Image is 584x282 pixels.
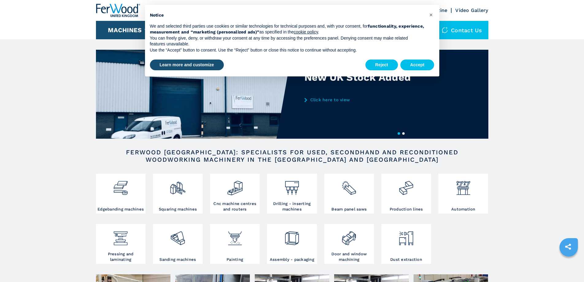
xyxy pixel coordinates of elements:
[402,132,405,135] button: 2
[170,175,186,196] img: squadratrici_2.png
[210,174,260,214] a: Cnc machine centres and routers
[558,254,579,277] iframe: Chat
[108,26,142,34] button: Machines
[212,201,258,212] h3: Cnc machine centres and routers
[227,226,243,246] img: verniciatura_1.png
[267,224,317,264] a: Assembly - packaging
[324,224,374,264] a: Door and window machining
[159,207,197,212] h3: Squaring machines
[150,60,224,71] button: Learn more and customize
[96,4,140,17] img: Ferwood
[429,11,433,18] span: ×
[227,175,243,196] img: centro_di_lavoro_cnc_2.png
[97,207,144,212] h3: Edgebanding machines
[267,174,317,214] a: Drilling - inserting machines
[159,257,196,262] h3: Sanding machines
[381,174,431,214] a: Production lines
[326,251,372,262] h3: Door and window machining
[398,175,414,196] img: linee_di_produzione_2.png
[398,226,414,246] img: aspirazione_1.png
[284,226,300,246] img: montaggio_imballaggio_2.png
[116,149,469,163] h2: FERWOOD [GEOGRAPHIC_DATA]: SPECIALISTS FOR USED, SECONDHAND AND RECONDITIONED WOODWORKING MACHINE...
[96,50,292,139] img: New UK Stock Added
[560,239,576,254] a: sharethis
[284,175,300,196] img: foratrici_inseritrici_2.png
[96,224,146,264] a: Pressing and laminating
[390,207,423,212] h3: Production lines
[150,24,424,35] strong: functionality, experience, measurement and “marketing (personalized ads)”
[390,257,422,262] h3: Dust extraction
[294,29,318,34] a: cookie policy
[153,174,203,214] a: Squaring machines
[341,175,357,196] img: sezionatrici_2.png
[341,226,357,246] img: lavorazione_porte_finestre_2.png
[455,7,488,13] a: Video Gallery
[324,174,374,214] a: Beam panel saws
[210,224,260,264] a: Painting
[150,23,425,35] p: We and selected third parties use cookies or similar technologies for technical purposes and, wit...
[442,27,448,33] img: Contact us
[270,257,314,262] h3: Assembly - packaging
[170,226,186,246] img: levigatrici_2.png
[150,35,425,47] p: You can freely give, deny, or withdraw your consent at any time by accessing the preferences pane...
[97,251,144,262] h3: Pressing and laminating
[227,257,243,262] h3: Painting
[455,175,471,196] img: automazione.png
[365,60,398,71] button: Reject
[438,174,488,214] a: Automation
[400,60,434,71] button: Accept
[150,47,425,53] p: Use the “Accept” button to consent. Use the “Reject” button or close this notice to continue with...
[304,97,425,102] a: Click here to view
[113,175,129,196] img: bordatrici_1.png
[426,10,436,20] button: Close this notice
[113,226,129,246] img: pressa-strettoia.png
[331,207,367,212] h3: Beam panel saws
[269,201,315,212] h3: Drilling - inserting machines
[436,21,488,39] div: Contact us
[398,132,400,135] button: 1
[96,174,146,214] a: Edgebanding machines
[150,12,425,18] h2: Notice
[381,224,431,264] a: Dust extraction
[153,224,203,264] a: Sanding machines
[451,207,475,212] h3: Automation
